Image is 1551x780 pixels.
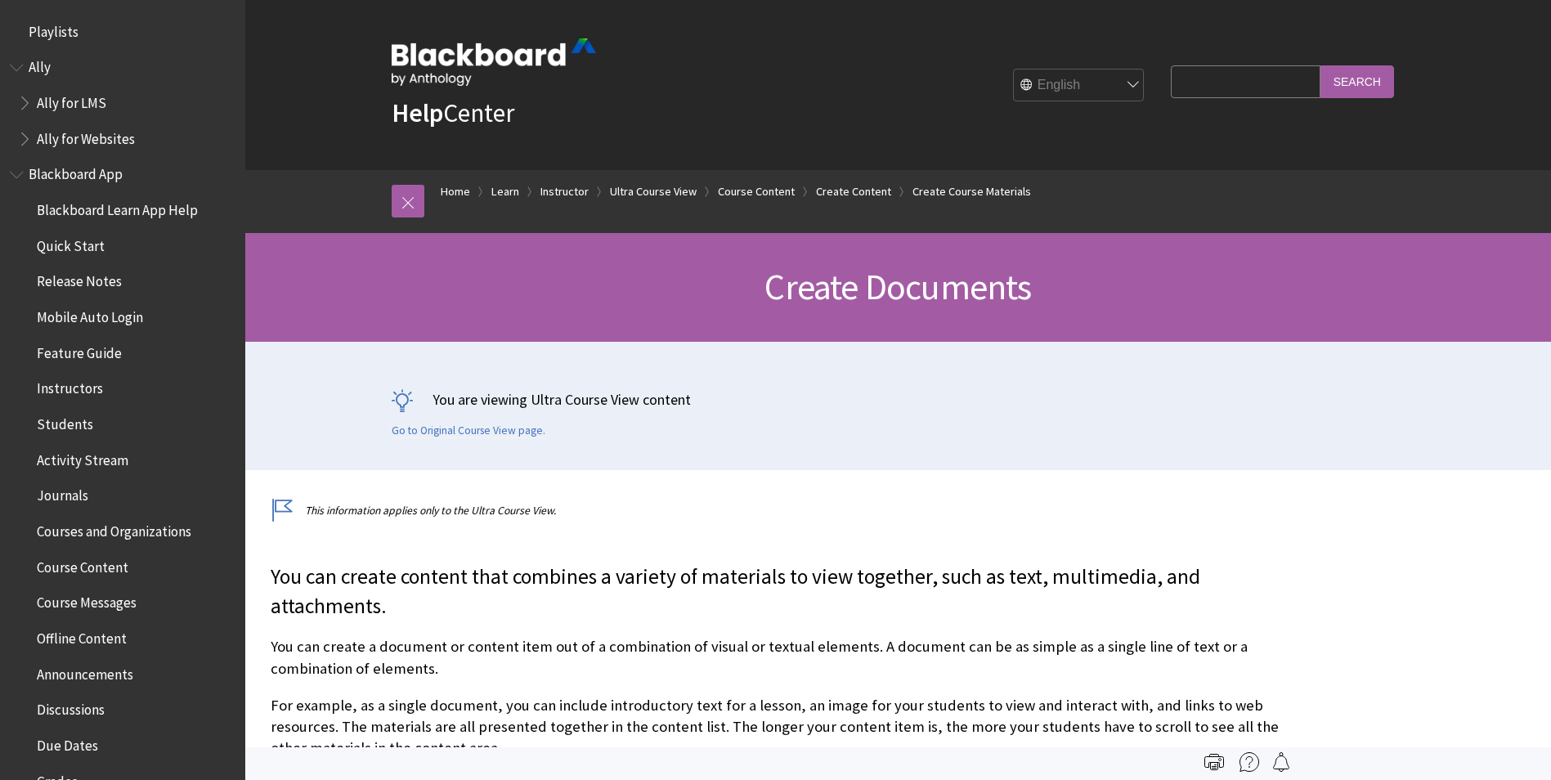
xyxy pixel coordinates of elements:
[37,303,143,325] span: Mobile Auto Login
[1204,752,1224,772] img: Print
[37,661,133,683] span: Announcements
[37,232,105,254] span: Quick Start
[392,38,596,86] img: Blackboard by Anthology
[1320,65,1394,97] input: Search
[540,182,589,202] a: Instructor
[1239,752,1259,772] img: More help
[491,182,519,202] a: Learn
[37,518,191,540] span: Courses and Organizations
[912,182,1031,202] a: Create Course Materials
[10,54,235,153] nav: Book outline for Anthology Ally Help
[1271,752,1291,772] img: Follow this page
[392,96,514,129] a: HelpCenter
[37,375,103,397] span: Instructors
[392,96,443,129] strong: Help
[37,89,106,111] span: Ally for LMS
[29,54,51,76] span: Ally
[37,196,198,218] span: Blackboard Learn App Help
[29,161,123,183] span: Blackboard App
[37,696,105,718] span: Discussions
[610,182,697,202] a: Ultra Course View
[37,446,128,468] span: Activity Stream
[1014,69,1145,102] select: Site Language Selector
[37,268,122,290] span: Release Notes
[441,182,470,202] a: Home
[37,482,88,504] span: Journals
[37,554,128,576] span: Course Content
[271,636,1284,679] p: You can create a document or content item out of a combination of visual or textual elements. A d...
[29,18,78,40] span: Playlists
[271,503,1284,518] p: This information applies only to the Ultra Course View.
[764,264,1031,309] span: Create Documents
[37,589,137,612] span: Course Messages
[392,389,1405,410] p: You are viewing Ultra Course View content
[10,18,235,46] nav: Book outline for Playlists
[816,182,891,202] a: Create Content
[37,625,127,647] span: Offline Content
[37,339,122,361] span: Feature Guide
[392,424,545,438] a: Go to Original Course View page.
[271,695,1284,760] p: For example, as a single document, you can include introductory text for a lesson, an image for y...
[718,182,795,202] a: Course Content
[37,732,98,754] span: Due Dates
[37,125,135,147] span: Ally for Websites
[37,410,93,433] span: Students
[271,563,1284,621] p: You can create content that combines a variety of materials to view together, such as text, multi...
